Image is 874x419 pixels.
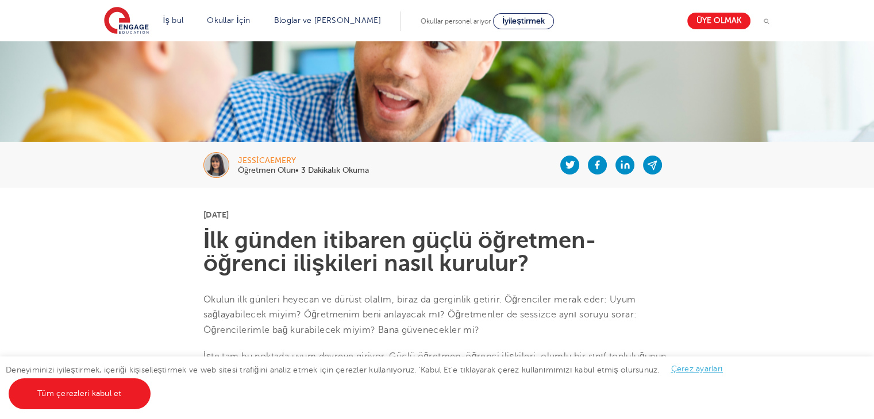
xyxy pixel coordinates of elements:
[207,16,251,25] a: Okullar İçin
[696,17,741,25] font: Üye olmak
[203,227,596,276] font: İlk günden itibaren güçlü öğretmen-öğrenci ilişkileri nasıl kurulur?
[671,364,722,373] a: Çerez ayarları
[502,17,545,25] font: İyileştirmek
[203,210,229,219] font: [DATE]
[37,389,122,398] font: Tüm çerezleri kabul et
[203,294,637,335] font: Okulun ilk günleri heyecan ve dürüst olalım, biraz da gerginlik getirir. Öğrenciler merak eder: U...
[104,7,149,36] img: Eğitime Katılın
[6,365,659,374] font: Deneyiminizi iyileştirmek, içeriği kişiselleştirmek ve web sitesi trafiğini analiz etmek için çer...
[238,166,369,174] font: Öğretmen Olun• 3 Dakikalık Okuma
[493,13,554,29] a: İyileştirmek
[421,17,491,25] font: Okullar personel arıyor
[9,378,151,409] a: Tüm çerezleri kabul et
[687,13,750,29] a: Üye olmak
[163,16,184,25] a: İş bul
[238,156,296,165] font: jessicaemery
[203,351,666,392] font: İşte tam bu noktada uyum devreye giriyor. Güçlü öğretmen-öğrenci ilişkileri, olumlu bir sınıf top...
[274,16,381,25] a: Bloglar ve [PERSON_NAME]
